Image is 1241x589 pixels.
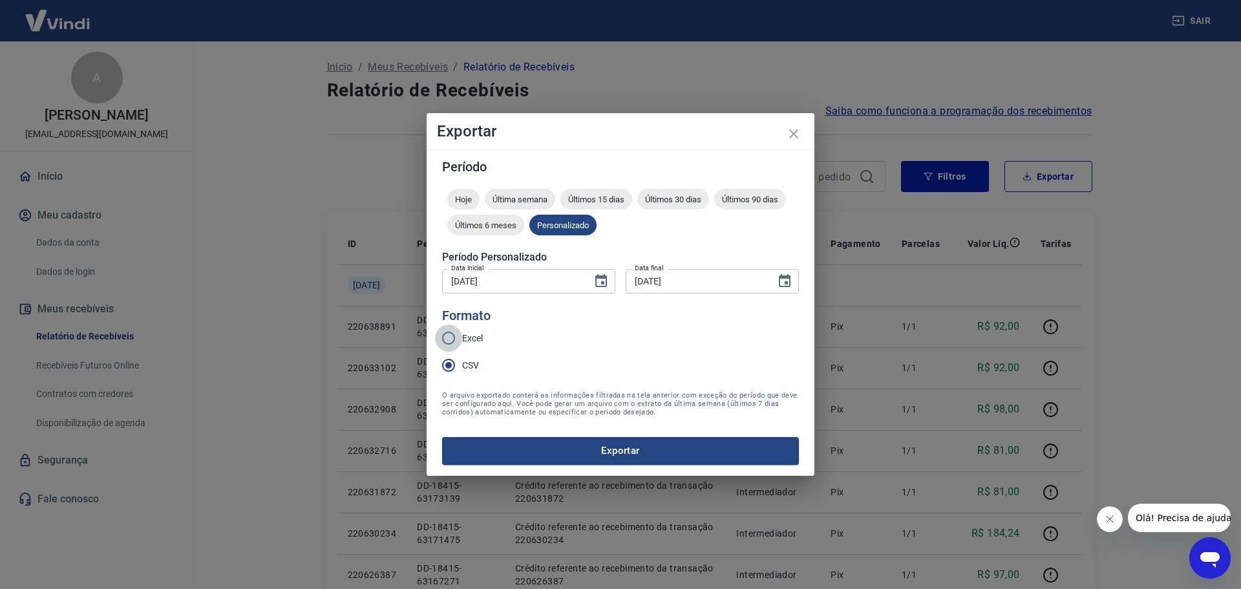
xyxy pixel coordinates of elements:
span: Olá! Precisa de ajuda? [8,9,109,19]
legend: Formato [442,306,491,325]
iframe: Fechar mensagem [1097,506,1123,532]
div: Últimos 30 dias [637,189,709,209]
input: DD/MM/YYYY [626,269,767,293]
span: Últimos 90 dias [714,195,786,204]
h5: Período [442,160,799,173]
div: Última semana [485,189,555,209]
span: Personalizado [529,220,597,230]
div: Hoje [447,189,480,209]
div: Últimos 15 dias [560,189,632,209]
div: Últimos 90 dias [714,189,786,209]
span: CSV [462,359,479,372]
span: Últimos 6 meses [447,220,524,230]
button: Exportar [442,437,799,464]
div: Personalizado [529,215,597,235]
button: Choose date, selected date is 31 de jul de 2025 [772,268,798,294]
input: DD/MM/YYYY [442,269,583,293]
label: Data final [635,263,664,273]
span: Últimos 15 dias [560,195,632,204]
button: close [778,118,809,149]
div: Últimos 6 meses [447,215,524,235]
span: O arquivo exportado conterá as informações filtradas na tela anterior com exceção do período que ... [442,391,799,416]
span: Excel [462,332,483,345]
span: Última semana [485,195,555,204]
button: Choose date, selected date is 1 de jul de 2025 [588,268,614,294]
h5: Período Personalizado [442,251,799,264]
span: Últimos 30 dias [637,195,709,204]
iframe: Botão para abrir a janela de mensagens [1189,537,1231,579]
span: Hoje [447,195,480,204]
iframe: Mensagem da empresa [1128,504,1231,532]
label: Data inicial [451,263,484,273]
h4: Exportar [437,123,804,139]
